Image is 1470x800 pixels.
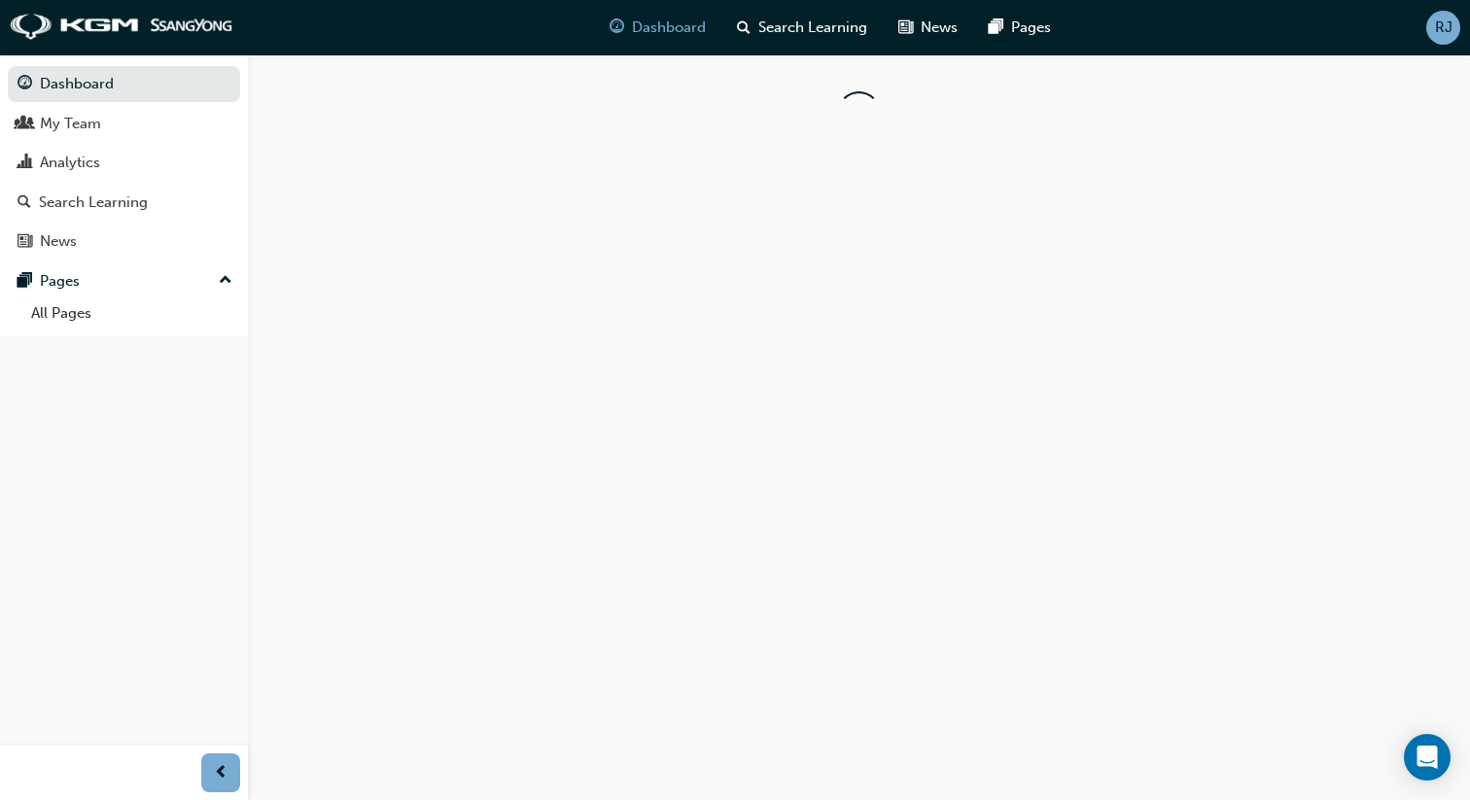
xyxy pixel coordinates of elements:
[989,16,1003,40] span: pages-icon
[40,152,100,174] div: Analytics
[921,17,958,39] span: News
[40,230,77,253] div: News
[594,8,721,48] a: guage-iconDashboard
[737,16,751,40] span: search-icon
[17,155,32,172] span: chart-icon
[214,761,228,785] span: prev-icon
[17,194,31,212] span: search-icon
[8,145,240,181] a: Analytics
[219,268,232,294] span: up-icon
[17,233,32,251] span: news-icon
[721,8,883,48] a: search-iconSearch Learning
[17,273,32,291] span: pages-icon
[10,14,233,41] img: kgm
[23,298,240,329] a: All Pages
[8,263,240,299] button: Pages
[8,224,240,260] a: News
[973,8,1067,48] a: pages-iconPages
[883,8,973,48] a: news-iconNews
[8,66,240,102] a: Dashboard
[898,16,913,40] span: news-icon
[758,17,867,39] span: Search Learning
[610,16,624,40] span: guage-icon
[1435,17,1452,39] span: RJ
[1426,11,1460,45] button: RJ
[632,17,706,39] span: Dashboard
[1011,17,1051,39] span: Pages
[1404,734,1451,781] div: Open Intercom Messenger
[40,270,80,293] div: Pages
[39,191,148,214] div: Search Learning
[8,185,240,221] a: Search Learning
[8,62,240,263] button: DashboardMy TeamAnalyticsSearch LearningNews
[17,76,32,93] span: guage-icon
[40,113,101,135] div: My Team
[8,106,240,142] a: My Team
[17,116,32,133] span: people-icon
